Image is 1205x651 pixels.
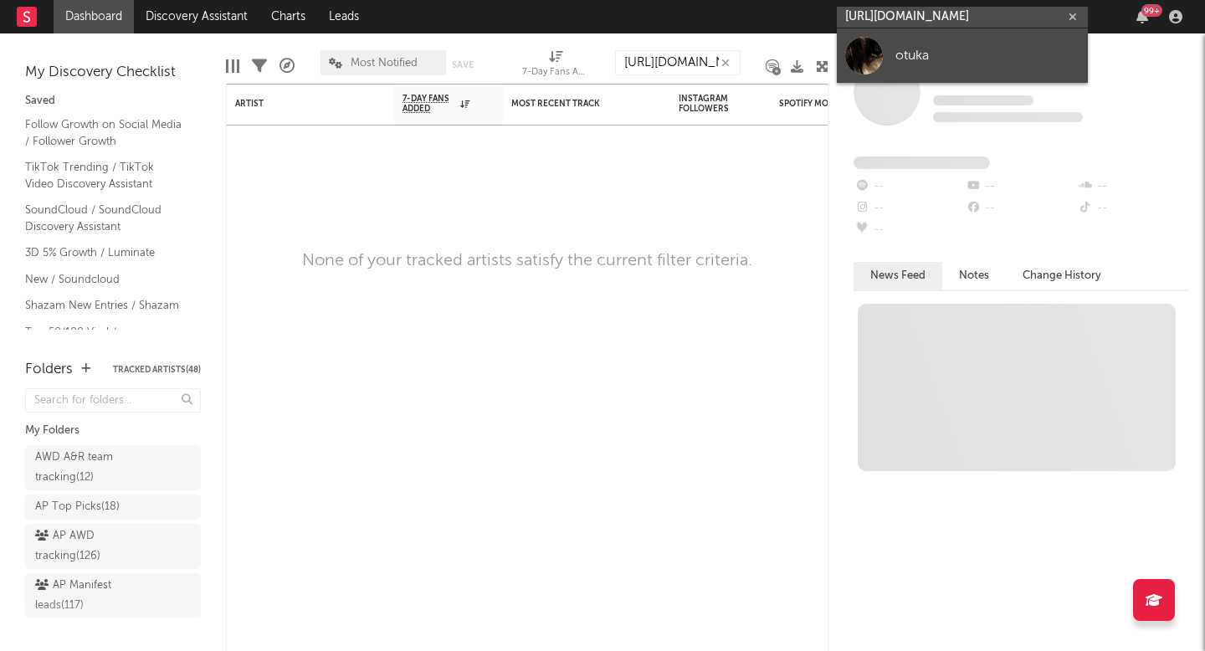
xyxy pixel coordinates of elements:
[854,176,965,197] div: --
[965,176,1076,197] div: --
[1141,4,1162,17] div: 99 +
[252,42,267,90] div: Filters
[302,251,752,271] div: None of your tracked artists satisfy the current filter criteria.
[25,360,73,380] div: Folders
[933,95,1033,105] span: Tracking Since: [DATE]
[25,158,184,192] a: TikTok Trending / TikTok Video Discovery Assistant
[779,99,905,109] div: Spotify Monthly Listeners
[25,495,201,520] a: AP Top Picks(18)
[25,296,184,315] a: Shazam New Entries / Shazam
[25,524,201,569] a: AP AWD tracking(126)
[854,156,990,169] span: Fans Added by Platform
[522,42,589,90] div: 7-Day Fans Added (7-Day Fans Added)
[837,7,1088,28] input: Search for artists
[1136,10,1148,23] button: 99+
[615,50,741,75] input: Search...
[25,201,184,235] a: SoundCloud / SoundCloud Discovery Assistant
[25,388,201,413] input: Search for folders...
[35,448,153,488] div: AWD A&R team tracking ( 12 )
[854,262,942,290] button: News Feed
[25,573,201,618] a: AP Manifest leads(117)
[25,445,201,490] a: AWD A&R team tracking(12)
[25,63,201,83] div: My Discovery Checklist
[403,94,456,114] span: 7-Day Fans Added
[933,112,1083,122] span: 0 fans last week
[25,323,184,374] a: Top 50/100 Viral / Spotify/Apple Discovery Assistant
[235,99,361,109] div: Artist
[279,42,295,90] div: A&R Pipeline
[679,94,737,114] div: Instagram Followers
[25,243,184,262] a: 3D 5% Growth / Luminate
[1077,197,1188,219] div: --
[854,219,965,241] div: --
[837,28,1088,83] a: otuka
[895,45,1079,65] div: otuka
[452,60,474,69] button: Save
[1006,262,1118,290] button: Change History
[511,99,637,109] div: Most Recent Track
[942,262,1006,290] button: Notes
[113,366,201,374] button: Tracked Artists(48)
[35,497,120,517] div: AP Top Picks ( 18 )
[351,58,418,69] span: Most Notified
[854,197,965,219] div: --
[25,421,201,441] div: My Folders
[25,115,184,150] a: Follow Growth on Social Media / Follower Growth
[25,91,201,111] div: Saved
[35,576,153,616] div: AP Manifest leads ( 117 )
[965,197,1076,219] div: --
[226,42,239,90] div: Edit Columns
[1077,176,1188,197] div: --
[522,63,589,83] div: 7-Day Fans Added (7-Day Fans Added)
[35,526,153,566] div: AP AWD tracking ( 126 )
[25,270,184,289] a: New / Soundcloud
